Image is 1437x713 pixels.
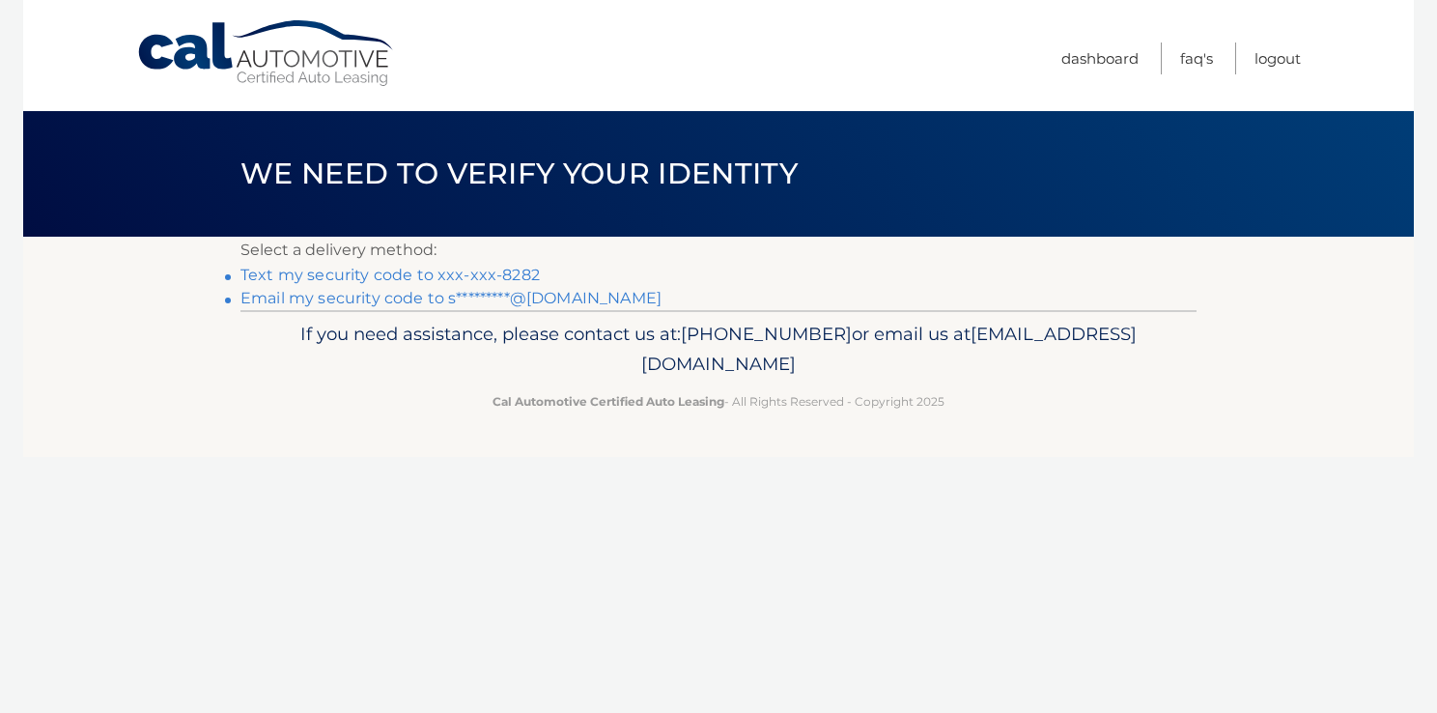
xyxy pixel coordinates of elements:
[240,266,540,284] a: Text my security code to xxx-xxx-8282
[253,319,1184,381] p: If you need assistance, please contact us at: or email us at
[240,289,662,307] a: Email my security code to s*********@[DOMAIN_NAME]
[1061,43,1139,74] a: Dashboard
[681,323,852,345] span: [PHONE_NUMBER]
[493,394,724,409] strong: Cal Automotive Certified Auto Leasing
[240,156,798,191] span: We need to verify your identity
[1254,43,1301,74] a: Logout
[1180,43,1213,74] a: FAQ's
[136,19,397,88] a: Cal Automotive
[240,237,1197,264] p: Select a delivery method:
[253,391,1184,412] p: - All Rights Reserved - Copyright 2025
